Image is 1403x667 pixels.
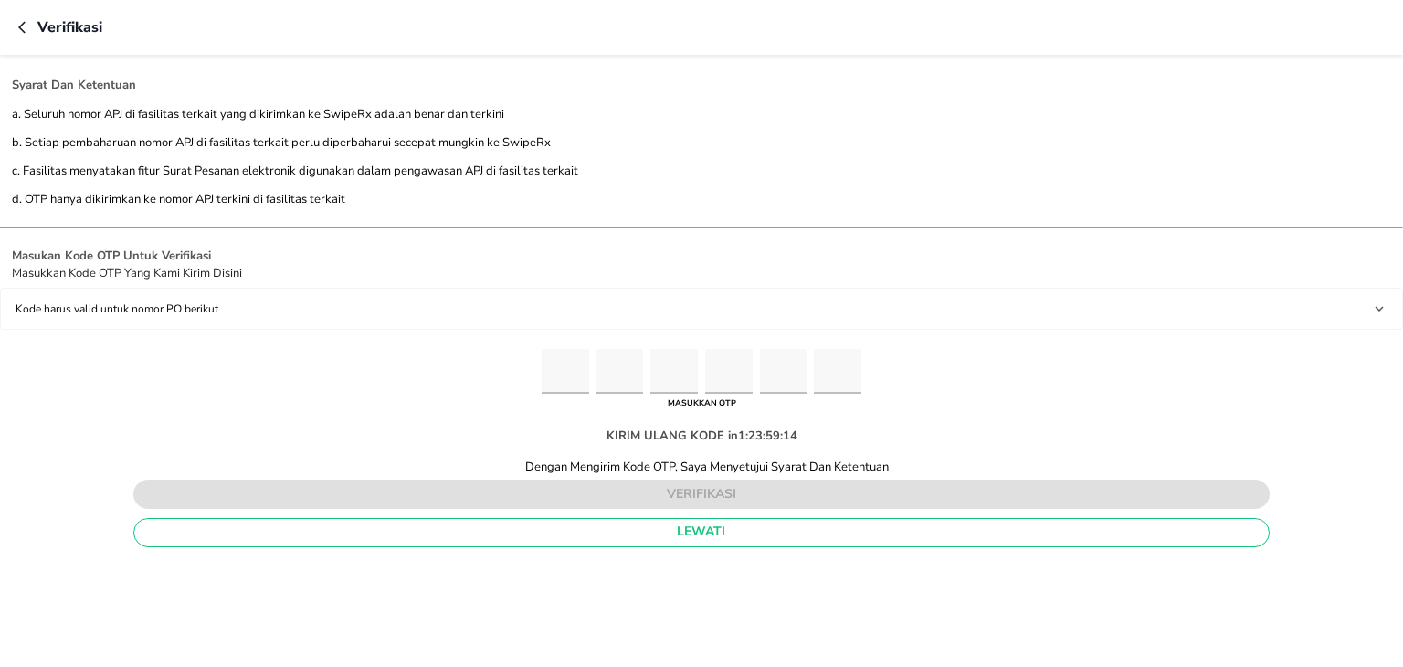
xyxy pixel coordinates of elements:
[705,349,753,394] input: Please enter OTP character 4
[760,349,807,394] input: Please enter OTP character 5
[16,301,218,317] p: Kode harus valid untuk nomor PO berikut
[592,413,812,459] div: KIRIM ULANG KODE in1:23:59:14
[542,349,589,394] input: Please enter OTP character 1
[37,16,102,38] p: Verifikasi
[596,349,644,394] input: Please enter OTP character 2
[133,518,1270,547] button: lewati
[814,349,861,394] input: Please enter OTP character 6
[650,349,698,394] input: Please enter OTP character 3
[8,296,1395,322] div: Kode harus valid untuk nomor PO berikut
[149,521,1254,544] span: lewati
[514,459,890,475] div: Dengan Mengirim Kode OTP, Saya Menyetujui Syarat Dan Ketentuan
[663,394,741,414] div: MASUKKAN OTP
